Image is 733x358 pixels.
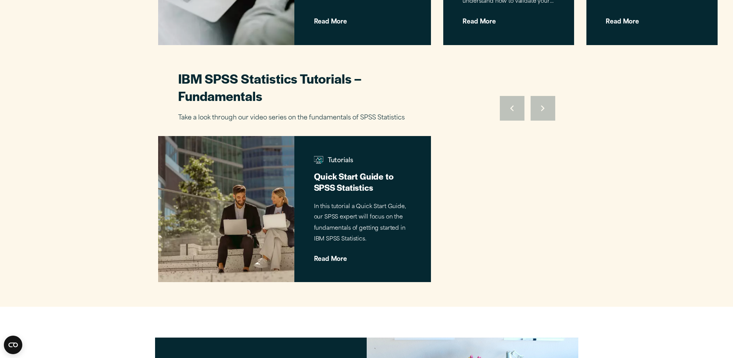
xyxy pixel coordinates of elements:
[314,202,412,245] p: In this tutorial a Quick Start Guide, our SPSS expert will focus on the fundamentals of getting s...
[314,250,412,262] span: Read More
[314,155,324,165] img: negative data-computer computer-search
[158,136,295,282] img: two-business-colleagues-working-on-project-while-sitting
[178,70,447,104] h2: IBM SPSS Statistics Tutorials – Fundamentals
[314,156,412,168] span: Tutorials
[606,13,698,25] span: Read More
[4,336,22,354] button: Open CMP widget
[463,13,555,25] span: Read More
[314,13,412,25] span: Read More
[158,136,431,282] a: negative data-computer computer-search positive data-computer computer-searchTutorials Quick Star...
[178,113,447,124] p: Take a look through our video series on the fundamentals of SPSS Statistics
[314,170,412,193] h3: Quick Start Guide to SPSS Statistics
